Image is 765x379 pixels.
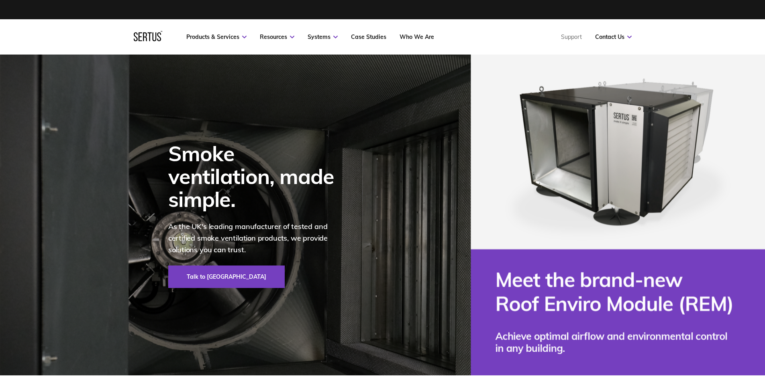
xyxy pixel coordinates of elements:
[260,33,294,41] a: Resources
[168,142,345,211] div: Smoke ventilation, made simple.
[351,33,386,41] a: Case Studies
[595,33,632,41] a: Contact Us
[168,221,345,255] p: As the UK's leading manufacturer of tested and certified smoke ventilation products, we provide s...
[308,33,338,41] a: Systems
[400,33,434,41] a: Who We Are
[168,266,285,288] a: Talk to [GEOGRAPHIC_DATA]
[186,33,247,41] a: Products & Services
[561,33,582,41] a: Support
